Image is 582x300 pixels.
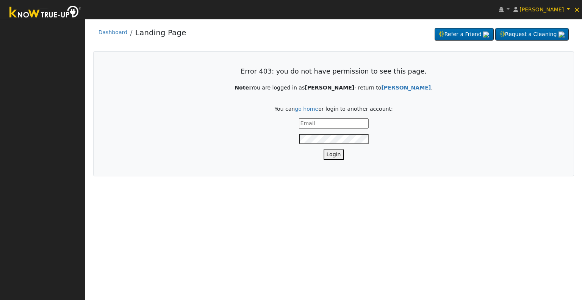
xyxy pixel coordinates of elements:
[295,106,318,112] a: go home
[110,105,558,113] p: You can or login to another account:
[519,6,564,13] span: [PERSON_NAME]
[495,28,569,41] a: Request a Cleaning
[110,84,558,92] p: You are logged in as - return to .
[483,31,489,38] img: retrieve
[381,85,431,91] strong: [PERSON_NAME]
[435,28,494,41] a: Refer a Friend
[99,29,127,35] a: Dashboard
[235,85,251,91] strong: Note:
[127,27,186,42] li: Landing Page
[559,31,565,38] img: retrieve
[6,4,85,21] img: Know True-Up
[110,68,558,75] h3: Error 403: you do not have permission to see this page.
[574,5,580,14] span: ×
[324,149,344,160] button: Login
[299,118,369,129] input: Email
[381,85,431,91] a: Back to User
[305,85,354,91] strong: [PERSON_NAME]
